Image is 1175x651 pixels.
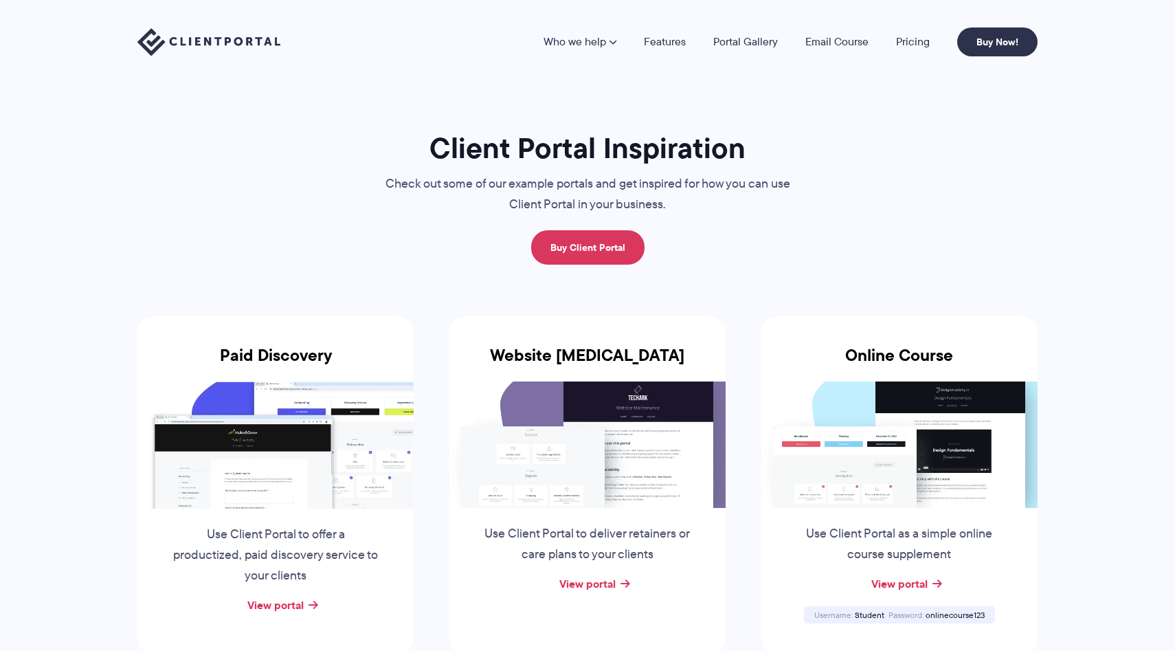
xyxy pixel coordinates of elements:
[357,174,818,215] p: Check out some of our example portals and get inspired for how you can use Client Portal in your ...
[644,36,686,47] a: Features
[449,346,726,382] h3: Website [MEDICAL_DATA]
[137,346,414,382] h3: Paid Discovery
[814,609,853,621] span: Username
[483,524,692,565] p: Use Client Portal to deliver retainers or care plans to your clients
[171,525,380,586] p: Use Client Portal to offer a productized, paid discovery service to your clients
[795,524,1004,565] p: Use Client Portal as a simple online course supplement
[855,609,884,621] span: Student
[957,27,1038,56] a: Buy Now!
[544,36,616,47] a: Who we help
[247,597,304,613] a: View portal
[531,230,645,265] a: Buy Client Portal
[559,575,616,592] a: View portal
[888,609,924,621] span: Password
[713,36,778,47] a: Portal Gallery
[871,575,928,592] a: View portal
[761,346,1038,382] h3: Online Course
[805,36,869,47] a: Email Course
[926,609,985,621] span: onlinecourse123
[357,130,818,166] h1: Client Portal Inspiration
[896,36,930,47] a: Pricing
